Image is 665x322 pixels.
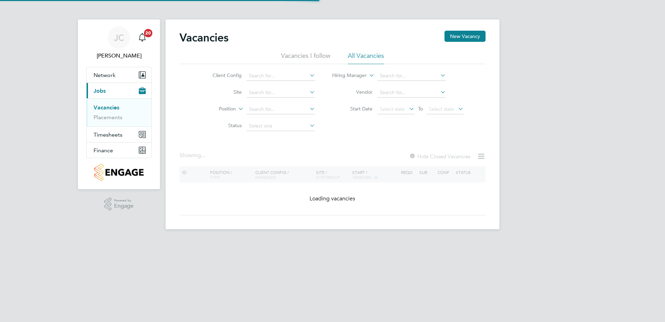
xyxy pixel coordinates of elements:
[114,203,134,209] span: Engage
[94,87,106,94] span: Jobs
[87,98,151,127] div: Jobs
[377,71,446,81] input: Search for...
[202,72,242,78] label: Client Config
[202,89,242,95] label: Site
[94,114,122,121] a: Placements
[94,147,113,154] span: Finance
[247,105,315,114] input: Search for...
[332,106,372,112] label: Start Date
[202,122,242,129] label: Status
[247,71,315,81] input: Search for...
[327,72,367,79] label: Hiring Manager
[114,33,124,42] span: JC
[94,164,143,181] img: countryside-properties-logo-retina.png
[144,29,152,37] span: 20
[135,26,149,49] a: 20
[86,26,152,60] a: JC[PERSON_NAME]
[201,152,205,159] span: ...
[104,198,134,211] a: Powered byEngage
[87,127,151,142] button: Timesheets
[87,143,151,158] button: Finance
[281,52,330,64] li: Vacancies I follow
[247,121,315,131] input: Select one
[179,31,229,45] h2: Vacancies
[196,106,236,113] label: Position
[247,88,315,98] input: Search for...
[377,88,446,98] input: Search for...
[94,104,119,111] a: Vacancies
[94,72,115,78] span: Network
[94,131,122,138] span: Timesheets
[86,52,152,60] span: Jack Capon
[87,83,151,98] button: Jobs
[86,164,152,181] a: Go to home page
[429,106,454,112] span: Select date
[114,198,134,204] span: Powered by
[416,104,425,113] span: To
[380,106,405,112] span: Select date
[332,89,372,95] label: Vendor
[444,31,486,42] button: New Vacancy
[87,67,151,83] button: Network
[179,152,207,159] div: Showing
[78,20,160,189] nav: Main navigation
[409,153,470,160] label: Hide Closed Vacancies
[348,52,384,64] li: All Vacancies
